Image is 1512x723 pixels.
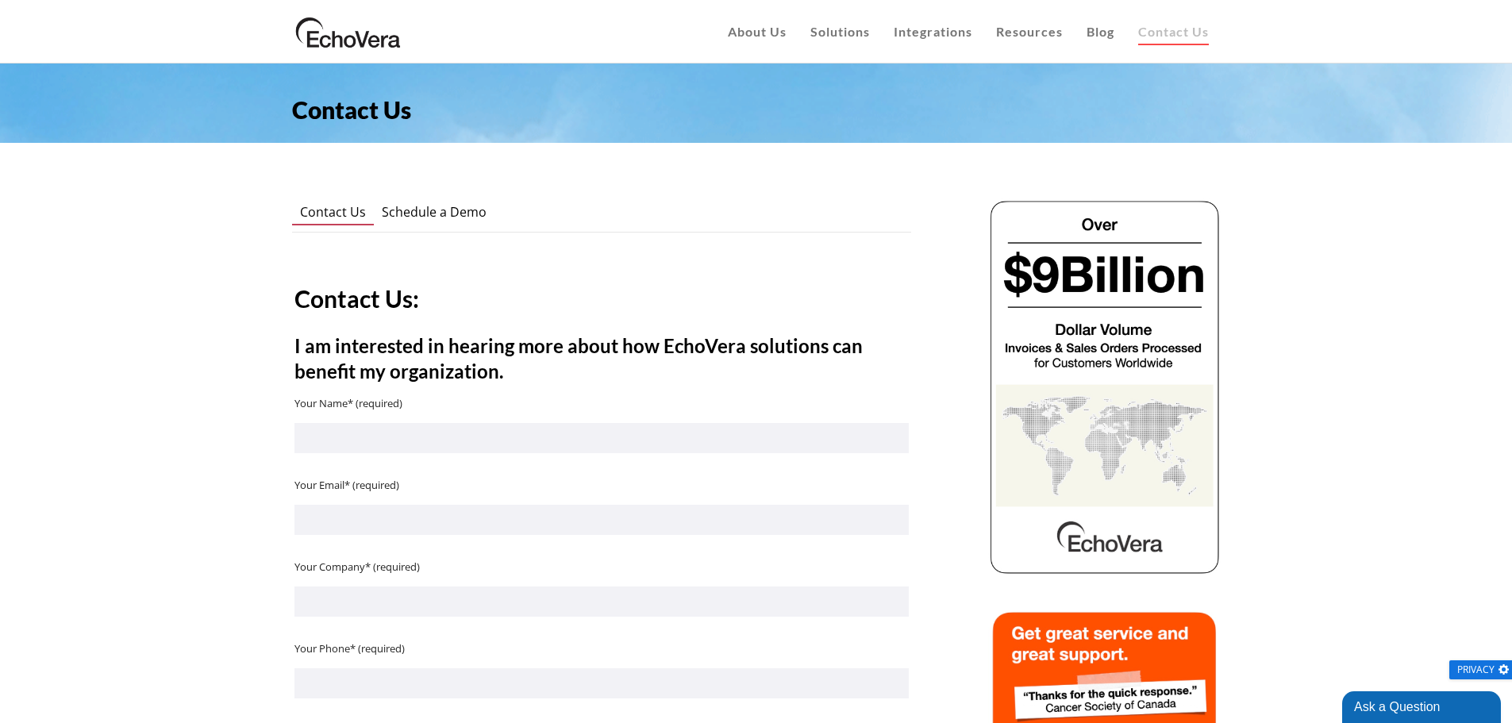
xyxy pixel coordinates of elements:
span: About Us [728,24,787,39]
span: Solutions [810,24,870,39]
span: Contact Us [300,203,366,221]
span: Privacy [1457,665,1495,674]
p: Your Phone* (required) [294,639,909,658]
p: Your Name* (required) [294,394,909,413]
span: Contact Us [1138,24,1209,39]
a: Contact Us [292,198,374,225]
img: EchoVera [292,12,405,52]
span: Contact Us [292,95,411,124]
p: Your Email* (required) [294,475,909,494]
img: echovera dollar volume [988,198,1221,575]
span: Integrations [894,24,972,39]
h4: I am interested in hearing more about how EchoVera solutions can benefit my organization. [294,333,909,384]
p: Your Company* (required) [294,557,909,576]
span: Blog [1087,24,1114,39]
span: Schedule a Demo [382,203,487,221]
iframe: chat widget [1342,688,1504,723]
span: Resources [996,24,1063,39]
a: Schedule a Demo [374,198,494,225]
h3: Contact Us: [294,283,909,314]
img: gear.png [1497,663,1510,676]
